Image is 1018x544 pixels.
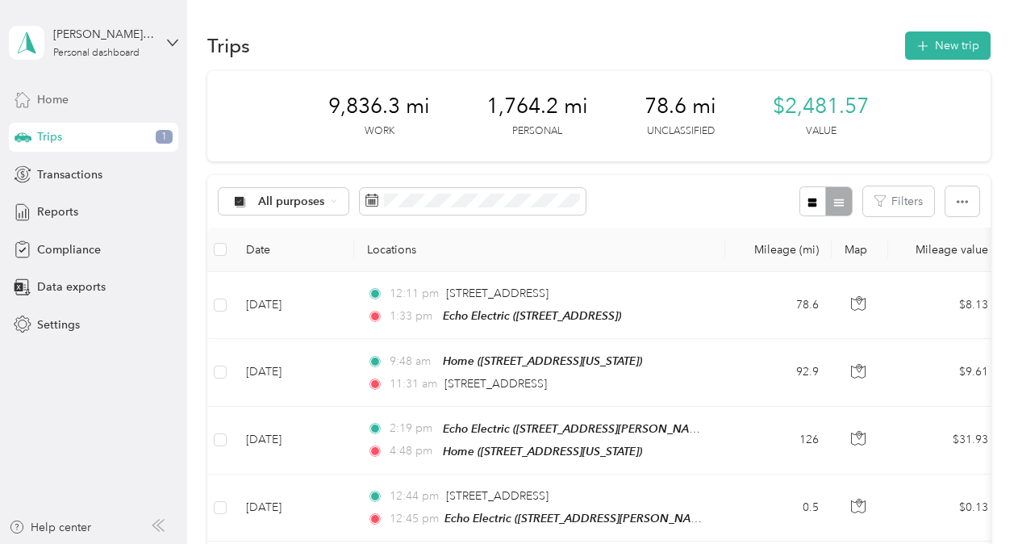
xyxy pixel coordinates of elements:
[233,339,354,406] td: [DATE]
[328,94,430,119] span: 9,836.3 mi
[888,475,1001,542] td: $0.13
[233,272,354,339] td: [DATE]
[725,339,832,406] td: 92.9
[37,316,80,333] span: Settings
[888,407,1001,475] td: $31.93
[258,196,325,207] span: All purposes
[9,519,91,536] button: Help center
[390,285,439,303] span: 12:11 pm
[233,475,354,542] td: [DATE]
[390,510,437,528] span: 12:45 pm
[647,124,715,139] p: Unclassified
[354,228,725,272] th: Locations
[486,94,588,119] span: 1,764.2 mi
[53,26,154,43] div: [PERSON_NAME] Good
[863,186,934,216] button: Filters
[233,228,354,272] th: Date
[390,442,436,460] span: 4:48 pm
[725,407,832,475] td: 126
[725,272,832,339] td: 78.6
[53,48,140,58] div: Personal dashboard
[806,124,837,139] p: Value
[37,241,101,258] span: Compliance
[832,228,888,272] th: Map
[390,488,439,505] span: 12:44 pm
[888,272,1001,339] td: $8.13
[905,31,991,60] button: New trip
[365,124,394,139] p: Work
[443,445,642,458] span: Home ([STREET_ADDRESS][US_STATE])
[390,353,436,370] span: 9:48 am
[512,124,562,139] p: Personal
[888,228,1001,272] th: Mileage value
[888,339,1001,406] td: $9.61
[37,128,62,145] span: Trips
[390,308,436,325] span: 1:33 pm
[443,354,642,367] span: Home ([STREET_ADDRESS][US_STATE])
[37,278,106,295] span: Data exports
[645,94,716,119] span: 78.6 mi
[156,130,173,144] span: 1
[443,309,621,322] span: Echo Electric ([STREET_ADDRESS])
[444,377,547,391] span: [STREET_ADDRESS]
[725,228,832,272] th: Mileage (mi)
[233,407,354,475] td: [DATE]
[390,375,437,393] span: 11:31 am
[37,203,78,220] span: Reports
[207,37,250,54] h1: Trips
[446,489,549,503] span: [STREET_ADDRESS]
[390,420,436,437] span: 2:19 pm
[37,166,102,183] span: Transactions
[928,454,1018,544] iframe: Everlance-gr Chat Button Frame
[443,422,712,436] span: Echo Electric ([STREET_ADDRESS][PERSON_NAME])
[444,512,714,525] span: Echo Electric ([STREET_ADDRESS][PERSON_NAME])
[725,475,832,542] td: 0.5
[446,287,549,300] span: [STREET_ADDRESS]
[773,94,869,119] span: $2,481.57
[37,91,69,108] span: Home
